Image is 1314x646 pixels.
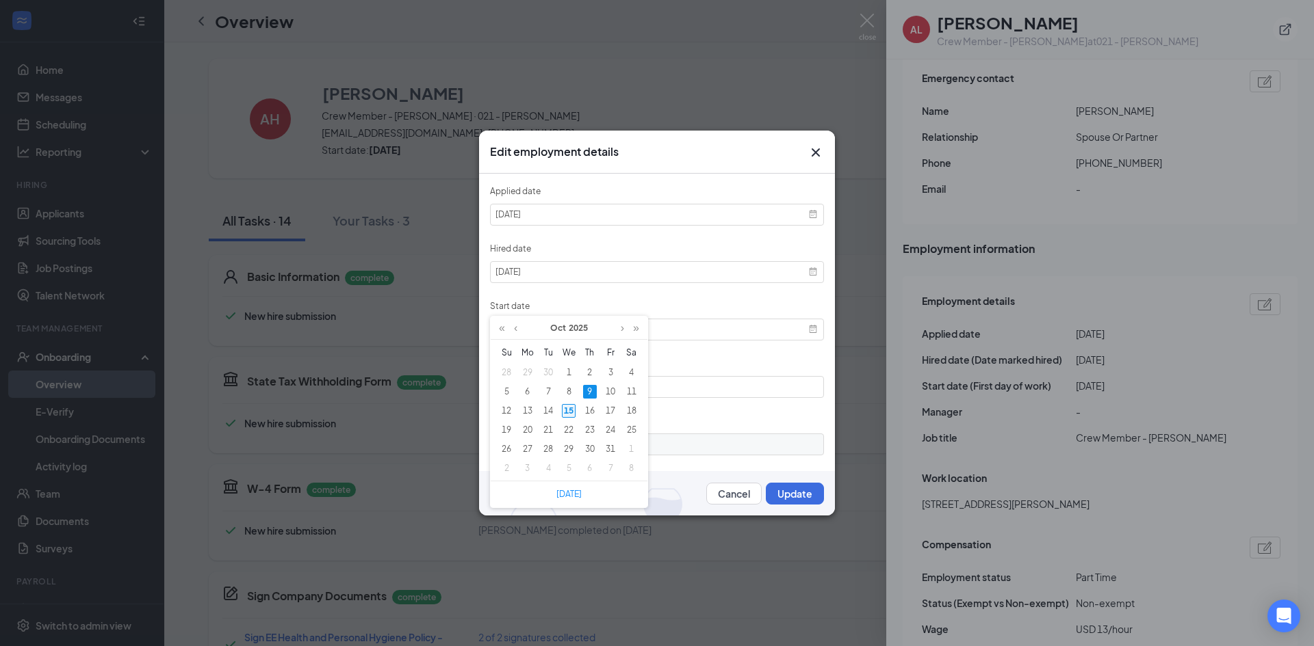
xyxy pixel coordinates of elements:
td: 10/21/2025 [538,420,558,440]
div: 30 [583,442,597,456]
div: 28 [541,442,555,456]
div: 5 [500,385,513,399]
td: 10/28/2025 [538,440,558,459]
div: 6 [583,461,597,475]
div: 21 [541,423,555,437]
span: Tu [538,347,558,359]
td: 11/03/2025 [517,459,537,478]
td: 10/29/2025 [558,440,579,459]
div: 1 [562,366,576,379]
div: 22 [562,423,576,437]
td: 10/09/2025 [580,382,600,401]
th: Sun [496,342,517,363]
a: Last year (Control + left) [495,317,508,340]
div: 8 [562,385,576,399]
td: 11/05/2025 [558,459,579,478]
button: Cancel [706,483,762,504]
label: Applied date [490,186,541,196]
div: 6 [521,385,534,399]
td: 11/04/2025 [538,459,558,478]
div: 4 [541,461,555,475]
div: 25 [625,423,639,437]
th: Mon [517,342,537,363]
div: 1 [625,442,639,456]
th: Sat [621,342,642,363]
div: 10 [604,385,617,399]
div: 11 [625,385,639,399]
a: [DATE] [556,481,582,507]
div: 28 [500,366,513,379]
td: 10/22/2025 [558,420,579,440]
td: 09/28/2025 [496,363,517,382]
td: 11/06/2025 [580,459,600,478]
a: Previous month (PageUp) [511,317,521,340]
td: 10/05/2025 [496,382,517,401]
button: Close [808,144,824,161]
div: 3 [521,461,534,475]
a: Next month (PageDown) [617,317,628,340]
span: We [558,347,579,359]
div: 17 [604,404,617,418]
div: 31 [604,442,617,456]
td: 11/01/2025 [621,440,642,459]
div: 7 [541,385,555,399]
div: 7 [604,461,617,475]
div: 19 [500,423,513,437]
td: 09/29/2025 [517,363,537,382]
div: 9 [583,385,597,399]
div: 3 [604,366,617,379]
div: 24 [604,423,617,437]
label: Hired date [490,243,531,254]
td: 11/07/2025 [600,459,621,478]
h3: Edit employment details [490,144,619,159]
div: 4 [625,366,639,379]
td: 10/25/2025 [621,420,642,440]
div: 16 [583,404,597,418]
td: 10/02/2025 [580,363,600,382]
th: Tue [538,342,558,363]
div: 29 [521,366,534,379]
span: Fr [600,347,621,359]
label: Start date [490,301,530,311]
span: Mo [517,347,537,359]
td: 11/08/2025 [621,459,642,478]
td: 10/20/2025 [517,420,537,440]
div: 14 [541,404,555,418]
input: Select date [490,319,824,340]
td: 10/27/2025 [517,440,537,459]
td: 10/03/2025 [600,363,621,382]
td: 10/07/2025 [538,382,558,401]
span: Su [496,347,517,359]
td: 10/06/2025 [517,382,537,401]
a: Oct [549,317,567,340]
div: 18 [625,404,639,418]
span: Sa [621,347,642,359]
th: Wed [558,342,579,363]
a: 2025 [567,317,589,340]
td: 10/24/2025 [600,420,621,440]
div: 2 [500,461,513,475]
td: 10/13/2025 [517,401,537,420]
input: Job title [490,433,824,455]
div: 26 [500,442,513,456]
div: 27 [521,442,534,456]
td: 10/12/2025 [496,401,517,420]
input: Select date [490,204,824,226]
div: 12 [500,404,513,418]
div: 8 [625,461,639,475]
td: 10/10/2025 [600,382,621,401]
td: 10/31/2025 [600,440,621,459]
td: 10/15/2025 [558,401,579,420]
th: Thu [580,342,600,363]
a: Next year (Control + right) [630,317,643,340]
td: 10/19/2025 [496,420,517,440]
div: 29 [562,442,576,456]
div: 20 [521,423,534,437]
td: 10/30/2025 [580,440,600,459]
input: Manager [490,376,824,398]
input: Select date [490,261,824,283]
th: Fri [600,342,621,363]
td: 10/14/2025 [538,401,558,420]
td: 10/04/2025 [621,363,642,382]
td: 11/02/2025 [496,459,517,478]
